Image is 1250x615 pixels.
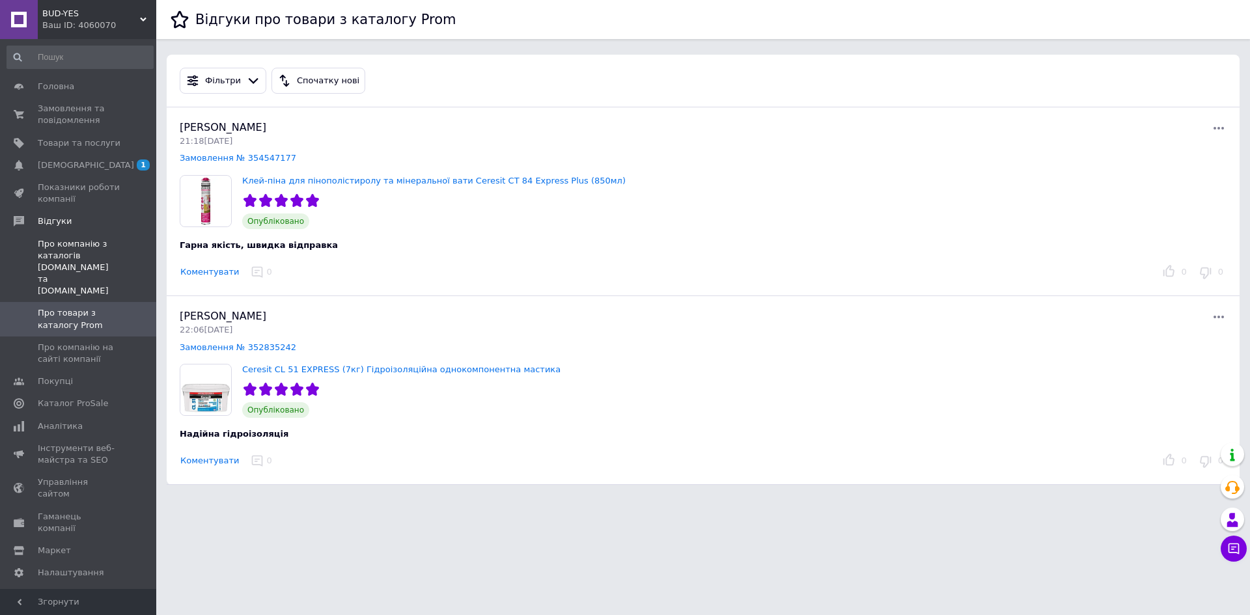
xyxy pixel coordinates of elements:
a: Замовлення № 352835242 [180,342,296,352]
span: [PERSON_NAME] [180,121,266,133]
span: Замовлення та повідомлення [38,103,120,126]
span: Гарна якість, швидка відправка [180,240,338,250]
span: Опубліковано [242,213,309,229]
button: Коментувати [180,454,240,468]
button: Спочатку нові [271,68,365,94]
button: Фільтри [180,68,266,94]
a: Замовлення № 354547177 [180,153,296,163]
img: Клей-піна для пінополістиролу та мінеральної вати Ceresit CT 84 Express Plus (850мл) [180,176,231,226]
span: Відгуки [38,215,72,227]
div: Спочатку нові [294,74,362,88]
button: Коментувати [180,266,240,279]
span: Головна [38,81,74,92]
span: [PERSON_NAME] [180,310,266,322]
a: Клей-піна для пінополістиролу та мінеральної вати Ceresit CT 84 Express Plus (850мл) [242,176,626,185]
span: Товари та послуги [38,137,120,149]
span: Про компанію на сайті компанії [38,342,120,365]
a: Ceresit CL 51 EXPRESS (7кг) Гідроізоляційна однокомпонентна мастика [242,364,561,374]
span: Маркет [38,545,71,556]
span: BUD-YES [42,8,140,20]
span: Надійна гідроізоляція [180,429,288,439]
span: Аналітика [38,420,83,432]
input: Пошук [7,46,154,69]
span: Про компанію з каталогів [DOMAIN_NAME] та [DOMAIN_NAME] [38,238,120,297]
span: [DEMOGRAPHIC_DATA] [38,159,134,171]
span: Покупці [38,376,73,387]
span: 21:18[DATE] [180,136,232,146]
span: Управління сайтом [38,476,120,500]
h1: Відгуки про товари з каталогу Prom [195,12,456,27]
span: Опубліковано [242,402,309,418]
span: Показники роботи компанії [38,182,120,205]
span: Інструменти веб-майстра та SEO [38,443,120,466]
div: Фільтри [202,74,243,88]
span: Налаштування [38,567,104,579]
img: Ceresit CL 51 EXPRESS (7кг) Гідроізоляційна однокомпонентна мастика [180,364,231,415]
span: Каталог ProSale [38,398,108,409]
button: Чат з покупцем [1221,536,1247,562]
div: Ваш ID: 4060070 [42,20,156,31]
span: Гаманець компанії [38,511,120,534]
span: 1 [137,159,150,171]
span: 22:06[DATE] [180,325,232,335]
span: Про товари з каталогу Prom [38,307,120,331]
